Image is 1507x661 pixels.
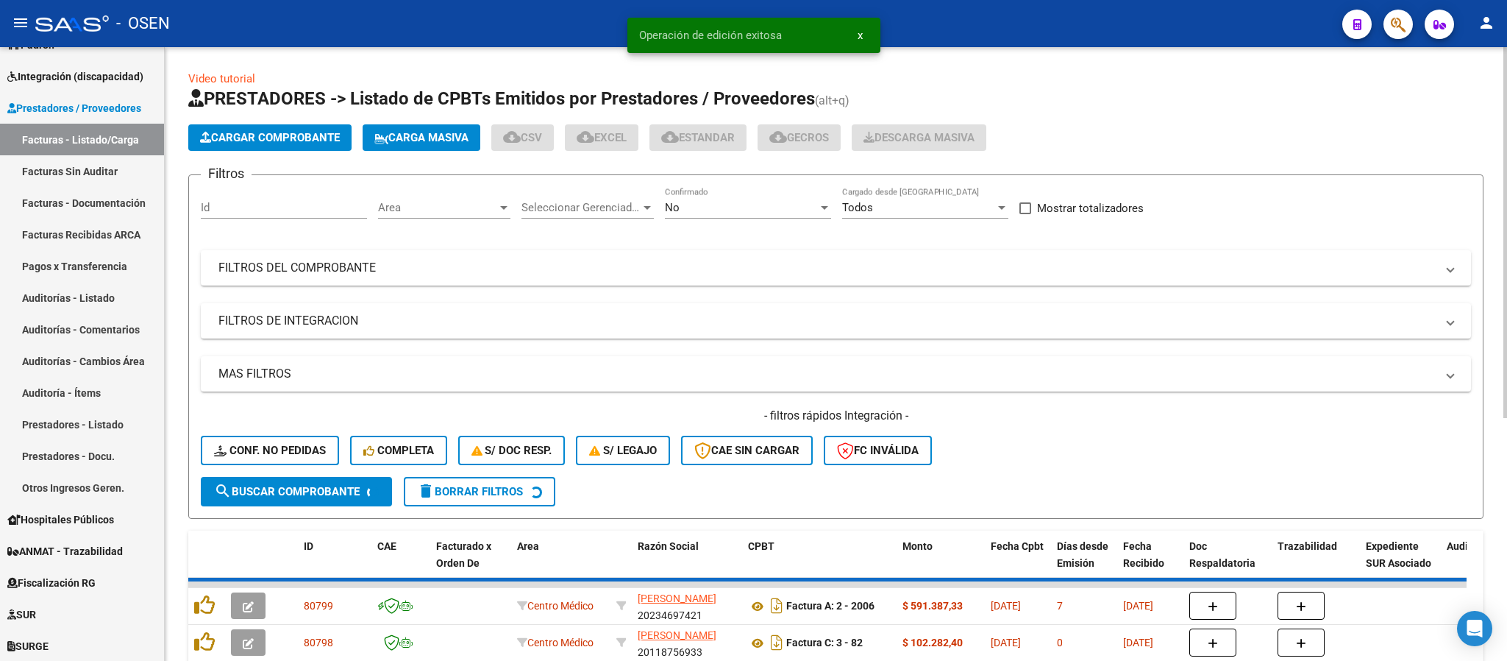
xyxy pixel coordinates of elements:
span: Expediente SUR Asociado [1366,540,1431,569]
span: Conf. no pedidas [214,444,326,457]
span: Carga Masiva [374,131,469,144]
span: Mostrar totalizadores [1037,199,1144,217]
button: CSV [491,124,554,151]
div: 20234697421 [638,590,736,621]
span: Area [517,540,539,552]
mat-icon: cloud_download [577,128,594,146]
strong: Factura A: 2 - 2006 [786,601,874,612]
span: Operación de edición exitosa [639,28,782,43]
span: [DATE] [1123,600,1153,612]
span: - OSEN [116,7,170,40]
button: Completa [350,436,447,465]
span: Días desde Emisión [1057,540,1108,569]
span: S/ legajo [589,444,657,457]
datatable-header-cell: Monto [897,531,985,595]
datatable-header-cell: CAE [371,531,430,595]
datatable-header-cell: Días desde Emisión [1051,531,1117,595]
span: Estandar [661,131,735,144]
button: FC Inválida [824,436,932,465]
mat-panel-title: MAS FILTROS [218,366,1436,382]
span: Monto [902,540,933,552]
span: Completa [363,444,434,457]
button: CAE SIN CARGAR [681,436,813,465]
mat-expansion-panel-header: MAS FILTROS [201,356,1471,392]
span: Descarga Masiva [863,131,975,144]
datatable-header-cell: Razón Social [632,531,742,595]
datatable-header-cell: Fecha Cpbt [985,531,1051,595]
span: Auditoria [1447,540,1490,552]
span: Fiscalización RG [7,575,96,591]
span: Gecros [769,131,829,144]
a: Video tutorial [188,72,255,85]
span: Centro Médico [517,637,594,648]
i: Descargar documento [767,631,786,654]
span: S/ Doc Resp. [471,444,552,457]
mat-panel-title: FILTROS DE INTEGRACION [218,313,1436,329]
span: EXCEL [577,131,627,144]
span: Buscar Comprobante [214,485,360,498]
button: Conf. no pedidas [201,436,339,465]
span: 80799 [304,600,333,612]
span: Todos [842,201,873,214]
strong: $ 102.282,40 [902,637,963,648]
span: Doc Respaldatoria [1189,540,1255,569]
button: x [846,22,874,49]
button: S/ Doc Resp. [458,436,566,465]
span: FC Inválida [837,444,919,457]
mat-icon: cloud_download [503,128,521,146]
span: PRESTADORES -> Listado de CPBTs Emitidos por Prestadores / Proveedores [188,88,815,109]
button: Gecros [758,124,841,151]
span: Razón Social [638,540,699,552]
span: Centro Médico [517,600,594,612]
div: 20118756933 [638,627,736,658]
datatable-header-cell: CPBT [742,531,897,595]
span: Integración (discapacidad) [7,68,143,85]
mat-icon: search [214,482,232,500]
datatable-header-cell: Expediente SUR Asociado [1360,531,1441,595]
datatable-header-cell: ID [298,531,371,595]
span: 0 [1057,637,1063,648]
span: ANMAT - Trazabilidad [7,543,123,559]
span: CSV [503,131,542,144]
span: Area [378,201,497,214]
mat-icon: cloud_download [769,128,787,146]
span: x [858,29,863,42]
span: CAE [377,540,396,552]
span: 80798 [304,637,333,648]
button: EXCEL [565,124,638,151]
span: [PERSON_NAME] [638,593,716,604]
datatable-header-cell: Fecha Recibido [1117,531,1183,595]
span: Trazabilidad [1278,540,1337,552]
span: [DATE] [991,600,1021,612]
button: Carga Masiva [363,124,480,151]
datatable-header-cell: Doc Respaldatoria [1183,531,1272,595]
span: No [665,201,680,214]
span: 7 [1057,600,1063,612]
mat-panel-title: FILTROS DEL COMPROBANTE [218,260,1436,276]
span: [PERSON_NAME] [638,629,716,641]
span: Hospitales Públicos [7,512,114,528]
div: Open Intercom Messenger [1457,611,1492,646]
strong: $ 591.387,33 [902,600,963,612]
button: Buscar Comprobante [201,477,392,506]
datatable-header-cell: Trazabilidad [1272,531,1360,595]
span: Facturado x Orden De [436,540,491,569]
app-download-masive: Descarga masiva de comprobantes (adjuntos) [852,124,986,151]
button: Borrar Filtros [404,477,555,506]
span: [DATE] [1123,637,1153,648]
span: Fecha Recibido [1123,540,1164,569]
mat-icon: delete [417,482,435,500]
span: [DATE] [991,637,1021,648]
button: Descarga Masiva [852,124,986,151]
button: S/ legajo [576,436,670,465]
span: Seleccionar Gerenciador [521,201,641,214]
span: (alt+q) [815,93,849,107]
span: ID [304,540,313,552]
h4: - filtros rápidos Integración - [201,408,1471,424]
span: CPBT [748,540,774,552]
strong: Factura C: 3 - 82 [786,637,863,649]
mat-icon: cloud_download [661,128,679,146]
mat-expansion-panel-header: FILTROS DE INTEGRACION [201,303,1471,339]
span: SURGE [7,638,49,654]
button: Estandar [649,124,747,151]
